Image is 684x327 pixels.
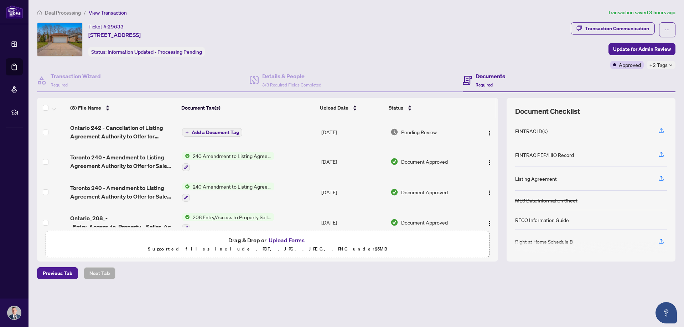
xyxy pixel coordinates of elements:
[89,10,127,16] span: View Transaction
[262,82,321,88] span: 3/3 Required Fields Completed
[182,213,274,232] button: Status Icon208 Entry/Access to Property Seller Acknowledgement
[390,158,398,165] img: Document Status
[386,98,472,118] th: Status
[649,61,668,69] span: +2 Tags
[108,23,124,30] span: 29633
[6,5,23,19] img: logo
[70,184,176,201] span: Toronto 240 - Amendment to Listing Agreement Authority to Offer for Sale Price Change_Extensio.pdf
[37,267,78,279] button: Previous Tab
[487,160,492,165] img: Logo
[515,151,574,159] div: FINTRAC PEP/HIO Record
[317,98,386,118] th: Upload Date
[84,267,115,279] button: Next Tab
[182,152,274,171] button: Status Icon240 Amendment to Listing Agreement - Authority to Offer for Sale Price Change/Extensio...
[515,106,580,116] span: Document Checklist
[37,10,42,15] span: home
[37,23,82,56] img: IMG-X12066048_1.jpg
[585,23,649,34] div: Transaction Communication
[318,207,388,238] td: [DATE]
[182,213,190,221] img: Status Icon
[190,213,274,221] span: 208 Entry/Access to Property Seller Acknowledgement
[43,268,72,279] span: Previous Tab
[401,218,448,226] span: Document Approved
[608,9,675,17] article: Transaction saved 3 hours ago
[487,221,492,226] img: Logo
[619,61,641,69] span: Approved
[515,216,569,224] div: RECO Information Guide
[7,306,21,320] img: Profile Icon
[401,158,448,165] span: Document Approved
[51,72,101,80] h4: Transaction Wizard
[182,128,242,137] button: Add a Document Tag
[228,236,307,245] span: Drag & Drop or
[318,177,388,207] td: [DATE]
[88,22,124,31] div: Ticket #:
[178,98,317,118] th: Document Tag(s)
[70,123,176,141] span: Ontario 242 - Cancellation of Listing Agreement Authority to Offer for Sale.pdf
[67,98,178,118] th: (8) File Name
[190,183,274,190] span: 240 Amendment to Listing Agreement - Authority to Offer for Sale Price Change/Extension/Amendment(s)
[515,238,573,246] div: Right at Home Schedule B
[401,188,448,196] span: Document Approved
[665,27,670,32] span: ellipsis
[390,218,398,226] img: Document Status
[390,128,398,136] img: Document Status
[487,190,492,196] img: Logo
[50,245,485,253] p: Supported files include .PDF, .JPG, .JPEG, .PNG under 25 MB
[390,188,398,196] img: Document Status
[45,10,81,16] span: Deal Processing
[70,104,101,112] span: (8) File Name
[613,43,671,55] span: Update for Admin Review
[88,31,141,39] span: [STREET_ADDRESS]
[571,22,655,35] button: Transaction Communication
[84,9,86,17] li: /
[484,186,495,198] button: Logo
[70,214,176,231] span: Ontario_208_-_Entry_Access_to_Property__Seller_Acknowledgement.pdf
[46,231,489,258] span: Drag & Drop orUpload FormsSupported files include .PDF, .JPG, .JPEG, .PNG under25MB
[515,127,548,135] div: FINTRAC ID(s)
[182,183,274,202] button: Status Icon240 Amendment to Listing Agreement - Authority to Offer for Sale Price Change/Extensio...
[515,175,557,183] div: Listing Agreement
[88,47,205,57] div: Status:
[487,130,492,136] img: Logo
[484,217,495,228] button: Logo
[318,118,388,146] td: [DATE]
[476,72,505,80] h4: Documents
[192,130,239,135] span: Add a Document Tag
[185,131,189,134] span: plus
[608,43,675,55] button: Update for Admin Review
[484,156,495,167] button: Logo
[182,152,190,160] img: Status Icon
[655,302,677,323] button: Open asap
[515,196,577,204] div: MLS Data Information Sheet
[484,126,495,138] button: Logo
[108,49,202,55] span: Information Updated - Processing Pending
[266,236,307,245] button: Upload Forms
[401,128,437,136] span: Pending Review
[182,183,190,190] img: Status Icon
[669,63,673,67] span: down
[70,153,176,170] span: Toronto 240 - Amendment to Listing Agreement Authority to Offer for Sale Price Change_Extensio 1.pdf
[318,146,388,177] td: [DATE]
[389,104,403,112] span: Status
[190,152,274,160] span: 240 Amendment to Listing Agreement - Authority to Offer for Sale Price Change/Extension/Amendment(s)
[320,104,348,112] span: Upload Date
[262,72,321,80] h4: Details & People
[51,82,68,88] span: Required
[476,82,493,88] span: Required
